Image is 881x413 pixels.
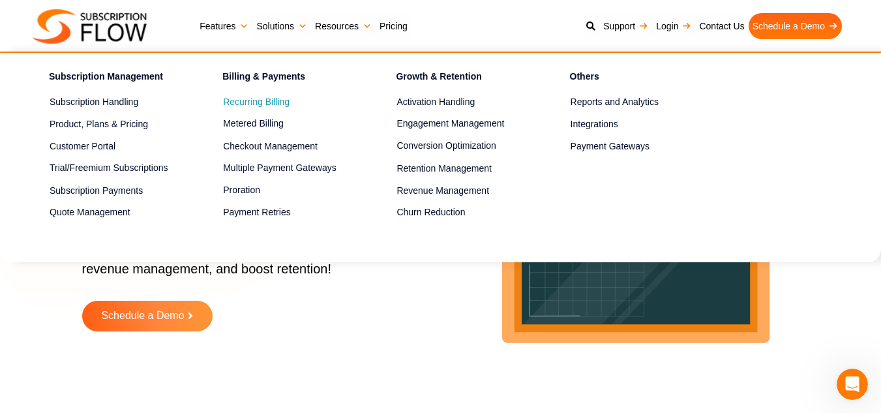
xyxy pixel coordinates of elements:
a: Activation Handling [396,95,524,110]
a: Recurring Billing [223,95,350,110]
a: Payment Gateways [571,138,698,154]
a: Schedule a Demo [749,13,842,39]
span: Payment Gateways [571,140,650,153]
a: Login [652,13,695,39]
h4: Subscription Management [49,69,177,88]
a: Trial/Freemium Subscriptions [50,161,177,176]
a: Churn Reduction [396,205,524,221]
a: Payment Retries [223,205,350,221]
h4: Growth & Retention [396,69,524,88]
span: Recurring Billing [223,95,290,109]
a: Resources [311,13,376,39]
a: Retention Management [396,161,524,176]
a: Revenue Management [396,183,524,198]
h4: Billing & Payments [222,69,350,88]
a: Integrations [571,116,698,132]
span: Customer Portal [50,140,115,153]
a: Schedule a Demo [82,301,213,331]
span: Product, Plans & Pricing [50,117,148,131]
span: Checkout Management [223,140,318,153]
a: Customer Portal [50,138,177,154]
a: Support [599,13,652,39]
span: Payment Retries [223,206,290,219]
span: Subscription Payments [50,184,143,198]
span: Revenue Management [396,184,489,198]
a: Checkout Management [223,138,350,154]
span: Reports and Analytics [571,95,659,109]
a: Proration [223,183,350,198]
h4: Others [570,69,698,88]
a: Reports and Analytics [571,95,698,110]
a: Metered Billing [223,116,350,132]
span: Churn Reduction [396,206,465,219]
span: Integrations [571,117,618,131]
a: Engagement Management [396,116,524,132]
iframe: Intercom live chat [837,369,868,400]
span: Retention Management [396,162,492,176]
a: Product, Plans & Pricing [50,116,177,132]
a: Subscription Payments [50,183,177,198]
a: Conversion Optimization [396,138,524,154]
a: Pricing [376,13,411,39]
a: Contact Us [695,13,748,39]
a: Multiple Payment Gateways [223,161,350,176]
a: Subscription Handling [50,95,177,110]
a: Features [196,13,252,39]
span: Schedule a Demo [101,311,184,322]
img: Subscriptionflow [33,9,147,44]
a: Solutions [252,13,311,39]
a: Quote Management [50,205,177,221]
